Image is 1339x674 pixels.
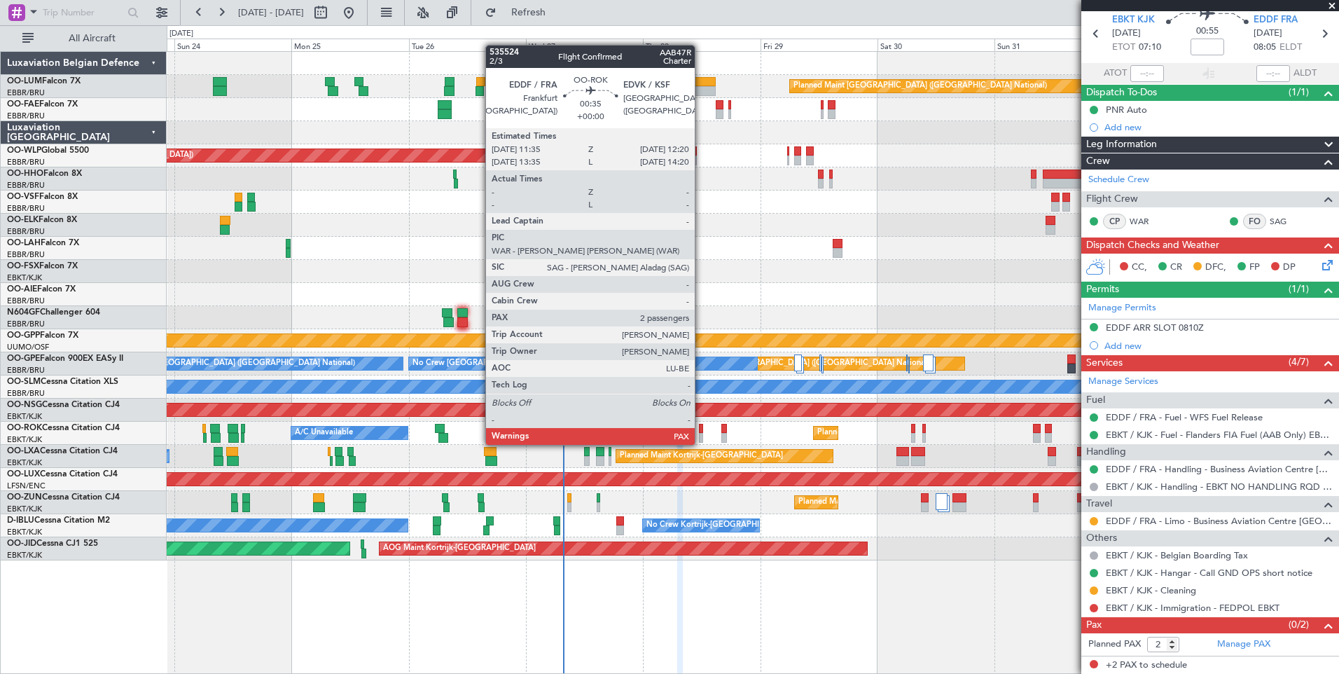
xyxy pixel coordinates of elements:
[761,39,877,51] div: Fri 29
[1104,121,1332,133] div: Add new
[7,216,77,224] a: OO-ELKFalcon 8X
[1106,104,1147,116] div: PNR Auto
[478,1,562,24] button: Refresh
[7,331,40,340] span: OO-GPP
[817,422,980,443] div: Planned Maint Kortrijk-[GEOGRAPHIC_DATA]
[7,470,40,479] span: OO-LUX
[7,401,120,409] a: OO-NSGCessna Citation CJ4
[7,516,34,525] span: D-IBLU
[1106,584,1196,596] a: EBKT / KJK - Cleaning
[1088,375,1158,389] a: Manage Services
[295,422,353,443] div: A/C Unavailable
[1086,617,1102,633] span: Pax
[1279,41,1302,55] span: ELDT
[1289,85,1309,99] span: (1/1)
[1104,340,1332,352] div: Add new
[383,538,536,559] div: AOG Maint Kortrijk-[GEOGRAPHIC_DATA]
[1106,515,1332,527] a: EDDF / FRA - Limo - Business Aviation Centre [GEOGRAPHIC_DATA] ([PERSON_NAME] Avn) EDDF / FRA
[7,355,123,363] a: OO-GPEFalcon 900EX EASy II
[1106,567,1312,579] a: EBKT / KJK - Hangar - Call GND OPS short notice
[1086,238,1219,254] span: Dispatch Checks and Weather
[7,146,41,155] span: OO-WLP
[877,39,994,51] div: Sat 30
[7,170,43,178] span: OO-HHO
[7,88,45,98] a: EBBR/BRU
[1254,13,1298,27] span: EDDF FRA
[1088,638,1141,652] label: Planned PAX
[7,285,37,294] span: OO-AIE
[7,285,76,294] a: OO-AIEFalcon 7X
[1249,261,1260,275] span: FP
[1254,41,1276,55] span: 08:05
[7,527,42,537] a: EBKT/KJK
[1104,67,1127,81] span: ATOT
[1283,261,1296,275] span: DP
[7,308,100,317] a: N604GFChallenger 604
[1132,261,1147,275] span: CC,
[1086,153,1110,170] span: Crew
[7,239,79,247] a: OO-LAHFalcon 7X
[1086,496,1112,512] span: Travel
[7,193,78,201] a: OO-VSFFalcon 8X
[1106,659,1187,673] span: +2 PAX to schedule
[646,515,791,536] div: No Crew Kortrijk-[GEOGRAPHIC_DATA]
[1254,27,1282,41] span: [DATE]
[7,388,45,399] a: EBBR/BRU
[7,424,42,432] span: OO-ROK
[7,493,120,502] a: OO-ZUNCessna Citation CJ4
[1086,85,1157,101] span: Dispatch To-Dos
[7,239,41,247] span: OO-LAH
[1130,65,1164,82] input: --:--
[1170,261,1182,275] span: CR
[7,458,42,468] a: EBKT/KJK
[526,39,643,51] div: Wed 27
[1289,282,1309,296] span: (1/1)
[291,39,408,51] div: Mon 25
[7,331,78,340] a: OO-GPPFalcon 7X
[1289,355,1309,369] span: (4/7)
[1103,214,1126,229] div: CP
[7,273,42,283] a: EBKT/KJK
[7,493,42,502] span: OO-ZUN
[7,193,39,201] span: OO-VSF
[1130,215,1161,228] a: WAR
[1106,429,1332,441] a: EBKT / KJK - Fuel - Flanders FIA Fuel (AAB Only) EBKT / KJK
[1205,261,1226,275] span: DFC,
[7,550,42,560] a: EBKT/KJK
[7,111,45,121] a: EBBR/BRU
[7,100,39,109] span: OO-FAE
[7,170,82,178] a: OO-HHOFalcon 8X
[1086,355,1123,371] span: Services
[7,146,89,155] a: OO-WLPGlobal 5500
[7,539,98,548] a: OO-JIDCessna CJ1 525
[499,8,558,18] span: Refresh
[7,77,81,85] a: OO-LUMFalcon 7X
[174,39,291,51] div: Sun 24
[1088,301,1156,315] a: Manage Permits
[1289,617,1309,632] span: (0/2)
[643,39,760,51] div: Thu 28
[1086,392,1105,408] span: Fuel
[7,203,45,214] a: EBBR/BRU
[1106,602,1279,614] a: EBKT / KJK - Immigration - FEDPOL EBKT
[7,100,78,109] a: OO-FAEFalcon 7X
[1086,282,1119,298] span: Permits
[7,308,40,317] span: N604GF
[36,34,148,43] span: All Aircraft
[1086,191,1138,207] span: Flight Crew
[1293,67,1317,81] span: ALDT
[7,378,118,386] a: OO-SLMCessna Citation XLS
[7,424,120,432] a: OO-ROKCessna Citation CJ4
[7,447,118,455] a: OO-LXACessna Citation CJ4
[1217,638,1270,652] a: Manage PAX
[1196,25,1219,39] span: 00:55
[7,411,42,422] a: EBKT/KJK
[7,216,39,224] span: OO-ELK
[1106,322,1204,333] div: EDDF ARR SLOT 0810Z
[7,516,110,525] a: D-IBLUCessna Citation M2
[7,434,42,445] a: EBKT/KJK
[169,28,193,40] div: [DATE]
[1106,481,1332,493] a: EBKT / KJK - Handling - EBKT NO HANDLING RQD FOR CJ
[7,504,42,514] a: EBKT/KJK
[43,2,123,23] input: Trip Number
